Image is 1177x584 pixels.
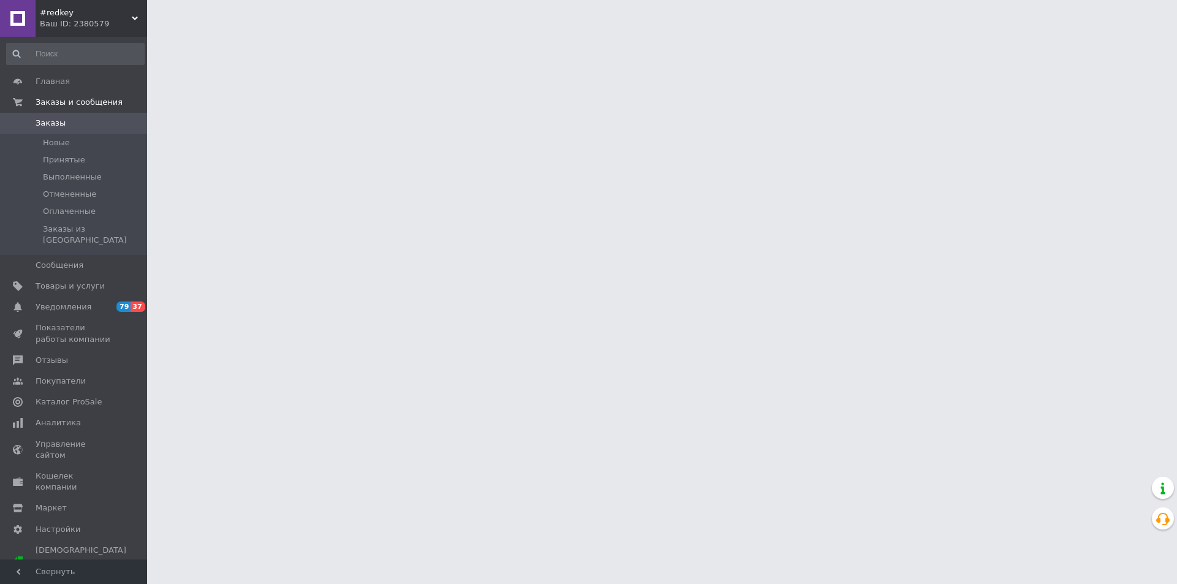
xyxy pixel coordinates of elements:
span: Уведомления [36,301,91,313]
span: Управление сайтом [36,439,113,461]
span: Каталог ProSale [36,396,102,408]
span: Заказы [36,118,66,129]
span: Выполненные [43,172,102,183]
span: Отзывы [36,355,68,366]
span: Сообщения [36,260,83,271]
input: Поиск [6,43,145,65]
span: Отмененные [43,189,96,200]
span: Новые [43,137,70,148]
span: [DEMOGRAPHIC_DATA] и счета [36,545,126,578]
span: Товары и услуги [36,281,105,292]
span: #redkey [40,7,132,18]
span: Главная [36,76,70,87]
span: Принятые [43,154,85,165]
span: Показатели работы компании [36,322,113,344]
span: Маркет [36,502,67,514]
span: Покупатели [36,376,86,387]
span: 79 [116,301,131,312]
span: Заказы из [GEOGRAPHIC_DATA] [43,224,143,246]
div: Ваш ID: 2380579 [40,18,147,29]
span: Заказы и сообщения [36,97,123,108]
span: Настройки [36,524,80,535]
span: Кошелек компании [36,471,113,493]
span: 37 [131,301,145,312]
span: Аналитика [36,417,81,428]
span: Оплаченные [43,206,96,217]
